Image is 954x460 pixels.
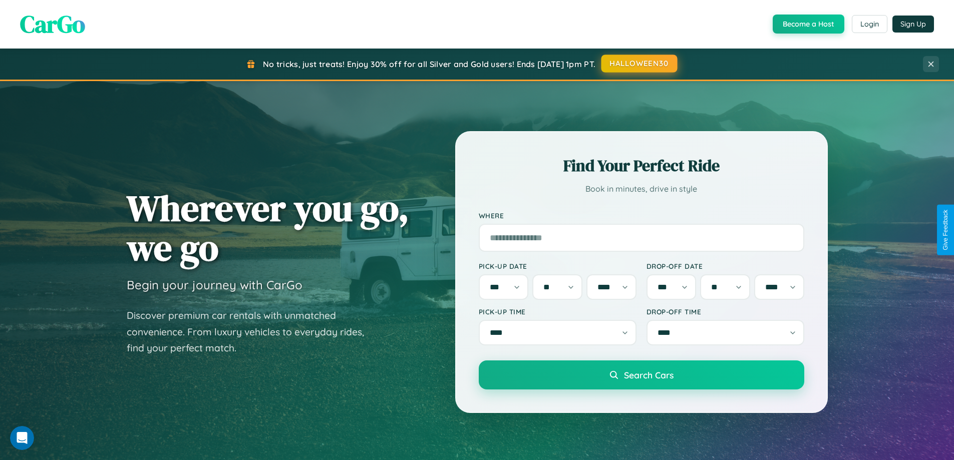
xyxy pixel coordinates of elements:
[601,55,678,73] button: HALLOWEEN30
[852,15,887,33] button: Login
[479,360,804,389] button: Search Cars
[10,426,34,450] iframe: Intercom live chat
[479,307,637,316] label: Pick-up Time
[127,307,377,356] p: Discover premium car rentals with unmatched convenience. From luxury vehicles to everyday rides, ...
[479,155,804,177] h2: Find Your Perfect Ride
[479,262,637,270] label: Pick-up Date
[479,182,804,196] p: Book in minutes, drive in style
[647,307,804,316] label: Drop-off Time
[773,15,844,34] button: Become a Host
[942,210,949,250] div: Give Feedback
[647,262,804,270] label: Drop-off Date
[263,59,595,69] span: No tricks, just treats! Enjoy 30% off for all Silver and Gold users! Ends [DATE] 1pm PT.
[892,16,934,33] button: Sign Up
[624,369,674,380] span: Search Cars
[479,211,804,220] label: Where
[20,8,85,41] span: CarGo
[127,277,302,292] h3: Begin your journey with CarGo
[127,188,409,267] h1: Wherever you go, we go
